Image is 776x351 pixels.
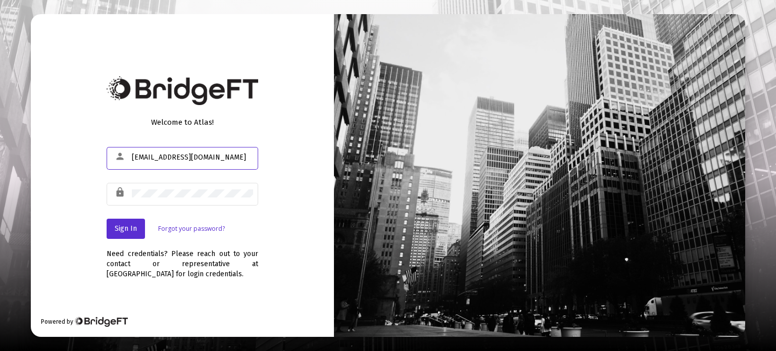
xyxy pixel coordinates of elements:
[107,219,145,239] button: Sign In
[115,151,127,163] mat-icon: person
[107,117,258,127] div: Welcome to Atlas!
[107,239,258,279] div: Need credentials? Please reach out to your contact or representative at [GEOGRAPHIC_DATA] for log...
[107,76,258,105] img: Bridge Financial Technology Logo
[41,317,127,327] div: Powered by
[115,224,137,233] span: Sign In
[74,317,127,327] img: Bridge Financial Technology Logo
[132,154,253,162] input: Email or Username
[115,186,127,198] mat-icon: lock
[158,224,225,234] a: Forgot your password?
